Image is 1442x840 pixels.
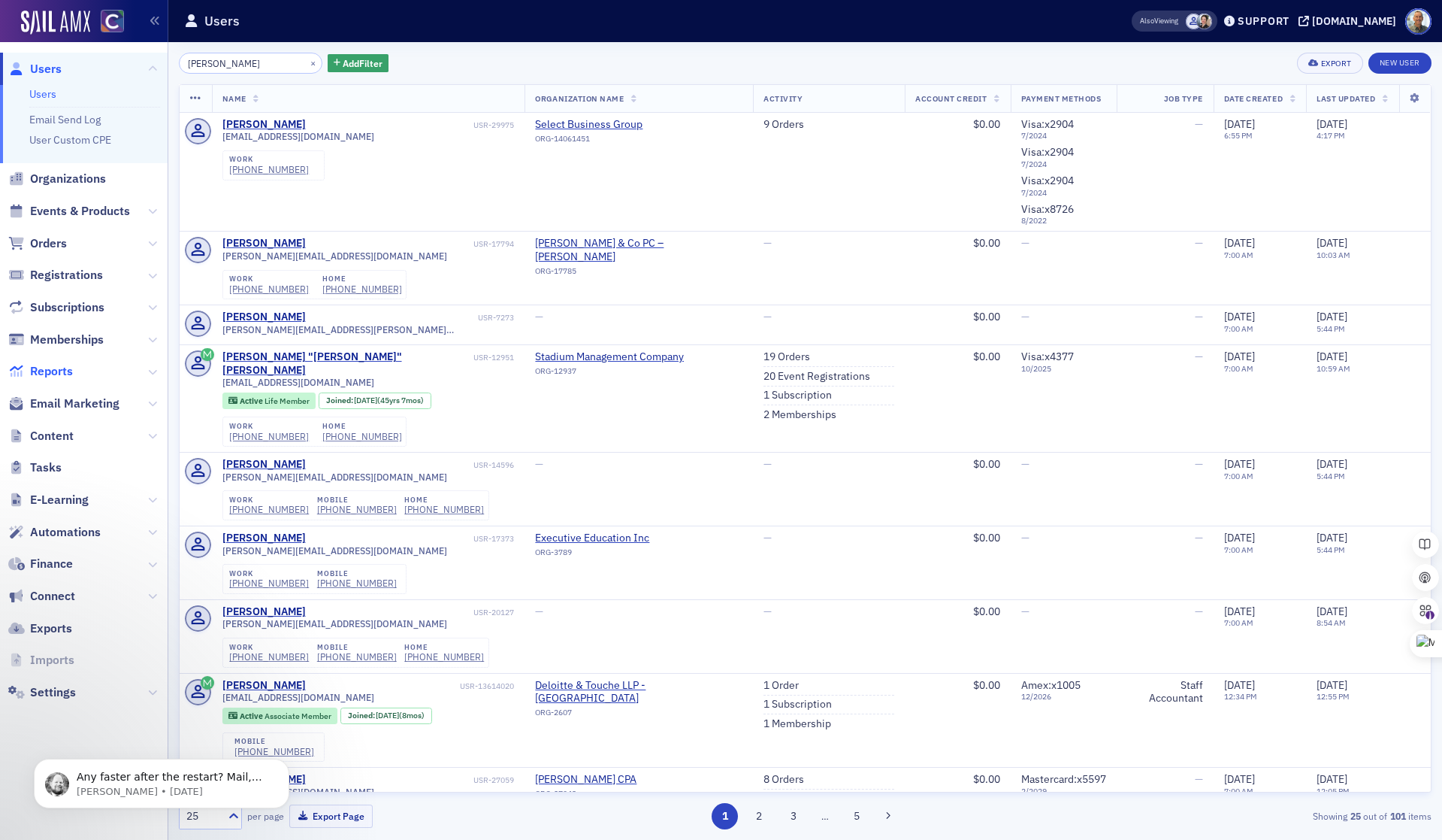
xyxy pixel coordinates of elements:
a: Automations [8,524,101,541]
a: Users [29,87,56,101]
span: Users [30,61,62,77]
a: Subscriptions [8,299,104,316]
a: Orders [8,235,67,252]
a: Finance [8,556,73,572]
span: Email Marketing [30,396,119,412]
a: Organizations [8,171,106,187]
span: Registrations [30,267,103,284]
a: Events & Products [8,203,130,220]
span: Memberships [30,332,104,348]
a: Tasks [8,459,62,476]
span: Settings [30,684,76,701]
span: Finance [30,556,73,572]
a: E-Learning [8,492,89,508]
span: Exports [30,620,72,637]
a: User Custom CPE [29,133,111,147]
span: Automations [30,524,101,541]
a: Registrations [8,267,103,284]
span: Connect [30,588,75,605]
a: Users [8,61,62,77]
a: View Homepage [90,10,124,35]
a: Email Marketing [8,396,119,412]
a: Imports [8,652,74,669]
span: Any faster after the restart? Mail, Messages, and Photos seem high but I don't think that is too ... [65,44,251,190]
span: Imports [30,652,74,669]
span: Subscriptions [30,299,104,316]
a: Settings [8,684,76,701]
a: Connect [8,588,75,605]
a: Memberships [8,332,104,348]
span: Orders [30,235,67,252]
a: Reports [8,363,73,380]
img: SailAMX [21,11,90,35]
span: Events & Products [30,203,130,220]
span: Content [30,428,74,444]
span: Reports [30,363,73,380]
img: SailAMX [101,10,124,33]
span: E-Learning [30,492,89,508]
span: Tasks [30,459,62,476]
a: Exports [8,620,72,637]
a: Content [8,428,74,444]
p: Message from Aidan, sent 5d ago [65,58,259,71]
a: Email Send Log [29,113,101,126]
span: Organizations [30,171,106,187]
iframe: Intercom notifications message [11,727,312,832]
